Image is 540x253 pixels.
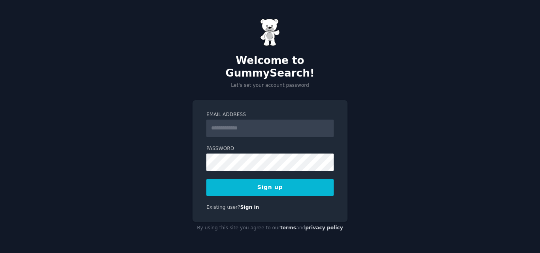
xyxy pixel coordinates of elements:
a: Sign in [240,204,259,210]
button: Sign up [206,179,334,196]
a: terms [280,225,296,231]
img: Gummy Bear [260,19,280,46]
label: Password [206,145,334,152]
p: Let's set your account password [193,82,347,89]
span: Existing user? [206,204,240,210]
a: privacy policy [305,225,343,231]
div: By using this site you agree to our and [193,222,347,234]
h2: Welcome to GummySearch! [193,54,347,79]
label: Email Address [206,111,334,118]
